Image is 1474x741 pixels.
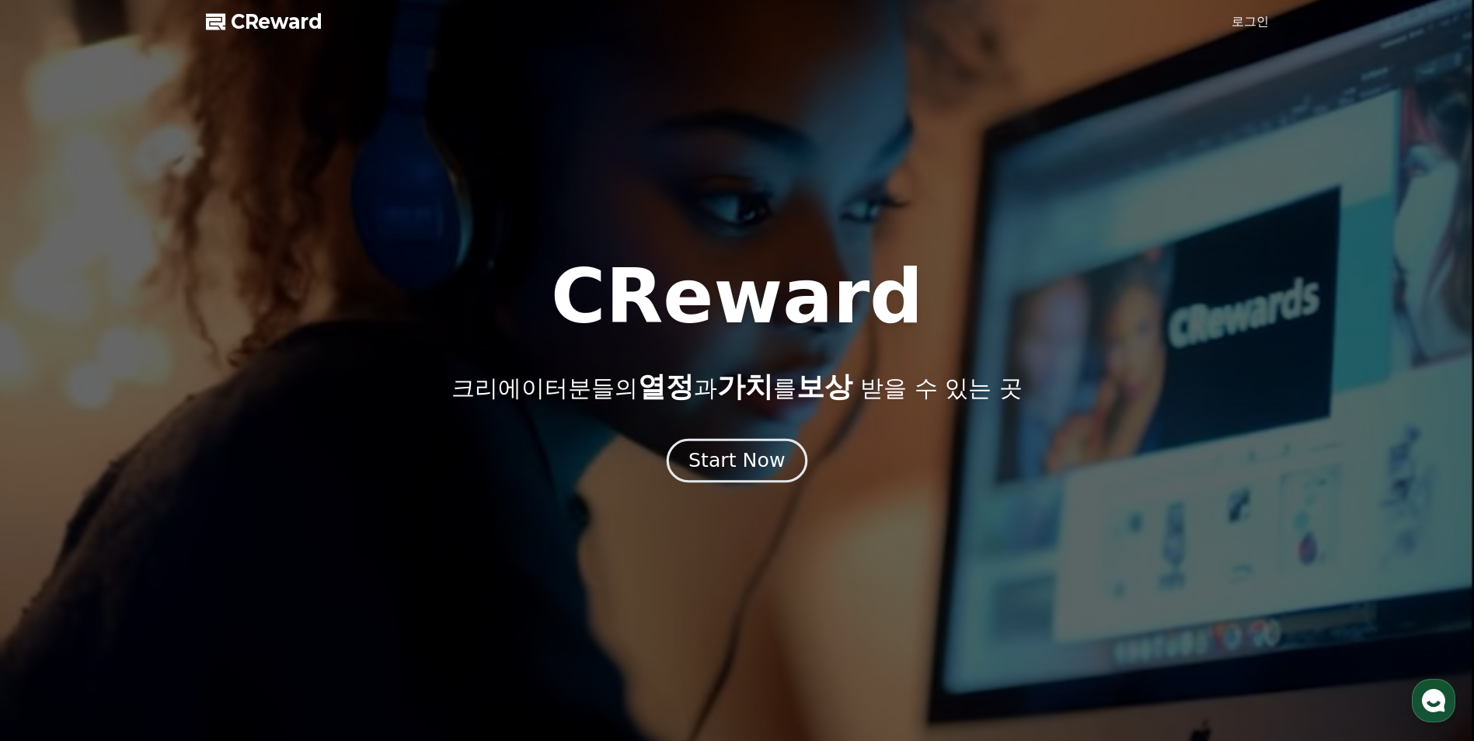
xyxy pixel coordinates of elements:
[670,455,804,470] a: Start Now
[796,370,852,402] span: 보상
[200,492,298,531] a: 설정
[103,492,200,531] a: 대화
[231,9,322,34] span: CReward
[688,447,785,474] div: Start Now
[5,492,103,531] a: 홈
[206,9,322,34] a: CReward
[551,259,923,334] h1: CReward
[240,516,259,528] span: 설정
[667,439,807,483] button: Start Now
[451,371,1022,402] p: 크리에이터분들의 과 를 받을 수 있는 곳
[638,370,694,402] span: 열정
[49,516,58,528] span: 홈
[717,370,773,402] span: 가치
[1232,12,1269,31] a: 로그인
[142,517,161,529] span: 대화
